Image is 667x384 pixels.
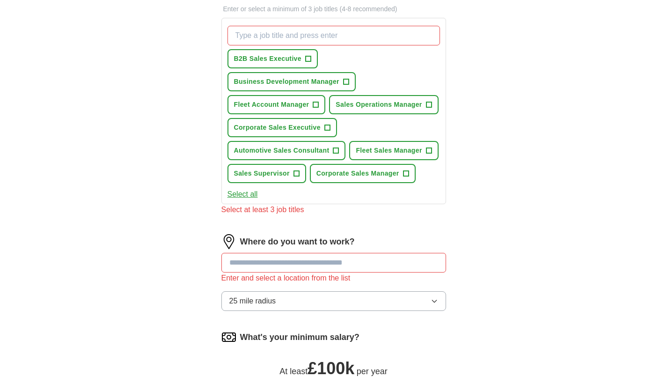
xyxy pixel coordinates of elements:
[227,164,306,183] button: Sales Supervisor
[316,169,399,178] span: Corporate Sales Manager
[229,295,276,307] span: 25 mile radius
[227,95,326,114] button: Fleet Account Manager
[227,189,258,200] button: Select all
[227,118,337,137] button: Corporate Sales Executive
[349,141,438,160] button: Fleet Sales Manager
[240,236,355,248] label: Where do you want to work?
[227,72,356,91] button: Business Development Manager
[234,54,301,64] span: B2B Sales Executive
[357,367,388,376] span: per year
[329,95,438,114] button: Sales Operations Manager
[227,49,318,68] button: B2B Sales Executive
[221,204,446,215] div: Select at least 3 job titles
[221,4,446,14] p: Enter or select a minimum of 3 job titles (4-8 recommended)
[234,146,330,155] span: Automotive Sales Consultant
[227,26,440,45] input: Type a job title and press enter
[308,359,354,378] span: £ 100k
[234,77,339,87] span: Business Development Manager
[221,273,446,284] div: Enter and select a location from the list
[234,123,321,133] span: Corporate Sales Executive
[221,234,236,249] img: location.png
[221,330,236,345] img: salary.png
[356,146,422,155] span: Fleet Sales Manager
[310,164,416,183] button: Corporate Sales Manager
[234,169,290,178] span: Sales Supervisor
[336,100,422,110] span: Sales Operations Manager
[221,291,446,311] button: 25 mile radius
[234,100,309,110] span: Fleet Account Manager
[240,331,359,344] label: What's your minimum salary?
[227,141,346,160] button: Automotive Sales Consultant
[279,367,308,376] span: At least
